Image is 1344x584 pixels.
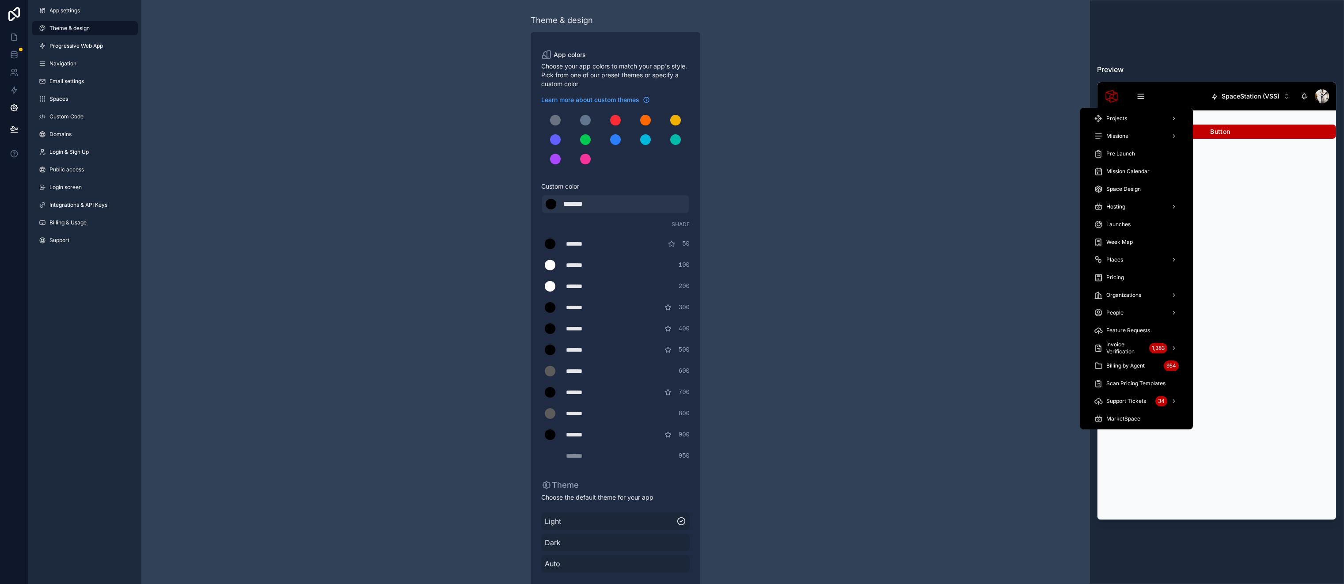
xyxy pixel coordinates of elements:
a: Billing by Agent954 [1089,358,1184,374]
span: Theme & design [49,25,90,32]
span: Launches [1106,221,1131,228]
span: Support [49,237,69,244]
button: Button [1105,125,1336,139]
span: 600 [679,367,690,375]
span: Places [1106,256,1123,263]
span: 700 [679,388,690,397]
span: 500 [679,345,690,354]
span: Space Design [1106,186,1141,193]
span: Dark [545,537,686,548]
span: Choose the default theme for your app [541,493,690,502]
a: MarketSpace [1089,411,1184,427]
span: 300 [679,303,690,312]
a: Progressive Web App [32,39,138,53]
a: Custom Code [32,110,138,124]
a: Missions [1089,128,1184,144]
span: Missions [1106,133,1128,140]
span: 900 [679,430,690,439]
span: Invoice Verification [1106,341,1146,355]
a: Login & Sign Up [32,145,138,159]
span: 400 [679,324,690,333]
a: Billing & Usage [32,216,138,230]
div: Theme & design [531,14,593,27]
span: 950 [679,451,690,460]
a: Scan Pricing Templates [1089,375,1184,391]
span: Auto [545,558,686,569]
span: Domains [49,131,72,138]
a: Pre Launch [1089,146,1184,162]
span: Custom Code [49,113,84,120]
a: Mission Calendar [1089,163,1184,179]
span: 800 [679,409,690,418]
div: scrollable content [1080,108,1193,429]
span: Light [545,516,676,527]
span: Login & Sign Up [49,148,89,155]
span: Scan Pricing Templates [1106,380,1166,387]
span: Navigation [49,60,76,67]
div: 954 [1164,360,1179,371]
span: Choose your app colors to match your app's style. Pick from one of our preset themes or specify a... [541,62,690,88]
span: SpaceStation (VSS) [1222,92,1279,101]
a: Pricing [1089,269,1184,285]
a: App settings [32,4,138,18]
span: Custom color [541,182,683,191]
span: Integrations & API Keys [49,201,107,209]
span: Progressive Web App [49,42,103,49]
a: Spaces [32,92,138,106]
a: Email settings [32,74,138,88]
a: Launches [1089,216,1184,232]
span: Billing & Usage [49,219,87,226]
a: Learn more about custom themes [541,95,650,104]
span: Organizations [1106,292,1141,299]
span: Pricing [1106,274,1124,281]
a: Week Map [1089,234,1184,250]
a: People [1089,305,1184,321]
a: Space Design [1089,181,1184,197]
span: Login screen [49,184,82,191]
a: Theme & design [32,21,138,35]
span: Feature Requests [1106,327,1150,334]
span: Mission Calendar [1106,168,1150,175]
a: Places [1089,252,1184,268]
span: 50 [682,239,690,248]
div: scrollable content [1126,87,1204,106]
span: MarketSpace [1106,415,1140,422]
a: Support Tickets34 [1089,393,1184,409]
a: Public access [32,163,138,177]
span: Public access [49,166,84,173]
span: People [1106,309,1124,316]
div: 34 [1155,396,1167,406]
div: 1,383 [1149,343,1167,353]
span: Hosting [1106,203,1125,210]
a: Projects [1089,110,1184,126]
a: Hosting [1089,199,1184,215]
span: Projects [1106,115,1127,122]
a: Navigation [32,57,138,71]
span: 200 [679,282,690,291]
span: Spaces [49,95,68,102]
a: Login screen [32,180,138,194]
a: Organizations [1089,287,1184,303]
span: Support Tickets [1106,398,1146,405]
h3: Preview [1097,64,1336,75]
span: Shade [672,221,690,228]
span: App colors [554,50,586,59]
span: Week Map [1106,239,1133,246]
span: Pre Launch [1106,150,1135,157]
button: Select Button [1204,88,1297,104]
a: Domains [32,127,138,141]
a: Invoice Verification1,383 [1089,340,1184,356]
span: Learn more about custom themes [541,95,639,104]
img: App logo [1105,89,1119,103]
p: Theme [541,479,579,491]
span: App settings [49,7,80,14]
a: Feature Requests [1089,322,1184,338]
a: Support [32,233,138,247]
span: 100 [679,261,690,269]
span: Billing by Agent [1106,362,1145,369]
span: Email settings [49,78,84,85]
a: Integrations & API Keys [32,198,138,212]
